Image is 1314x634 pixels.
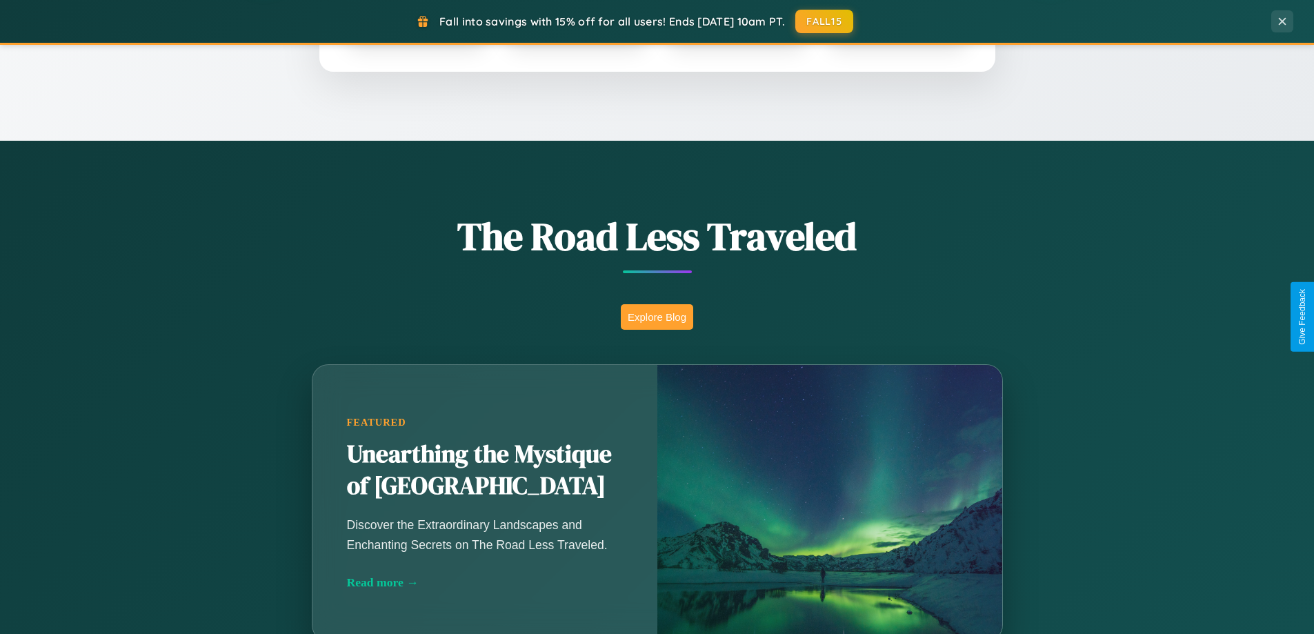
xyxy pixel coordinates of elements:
button: Explore Blog [621,304,693,330]
p: Discover the Extraordinary Landscapes and Enchanting Secrets on The Road Less Traveled. [347,515,623,554]
span: Fall into savings with 15% off for all users! Ends [DATE] 10am PT. [439,14,785,28]
h1: The Road Less Traveled [243,210,1071,263]
div: Read more → [347,575,623,590]
button: FALL15 [795,10,853,33]
div: Featured [347,417,623,428]
div: Give Feedback [1297,289,1307,345]
h2: Unearthing the Mystique of [GEOGRAPHIC_DATA] [347,439,623,502]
